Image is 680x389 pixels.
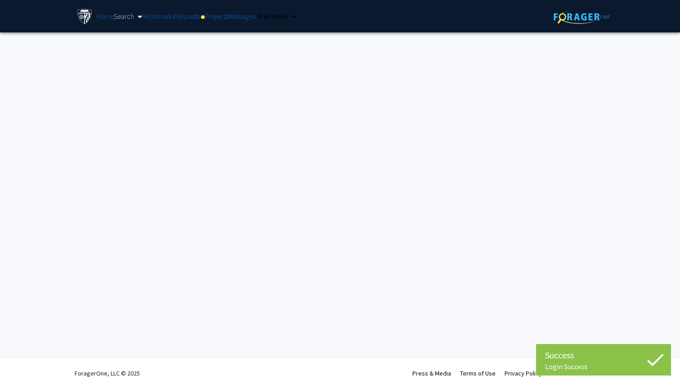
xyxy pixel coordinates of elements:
a: Bookmarks [142,0,174,32]
a: Requests [174,0,205,32]
a: Home [96,0,114,32]
div: ForagerOne, LLC © 2025 [75,358,140,389]
a: Projects [205,0,228,32]
div: Login Success [545,362,662,371]
a: Terms of Use [460,369,496,377]
img: ForagerOne Logo [554,10,610,24]
div: Success [545,349,662,362]
a: Messages [228,0,255,32]
a: Press & Media [412,369,451,377]
img: Johns Hopkins University Logo [77,9,93,24]
span: My Profile [258,12,288,21]
a: Search [114,12,142,21]
a: Privacy Policy [505,369,542,377]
